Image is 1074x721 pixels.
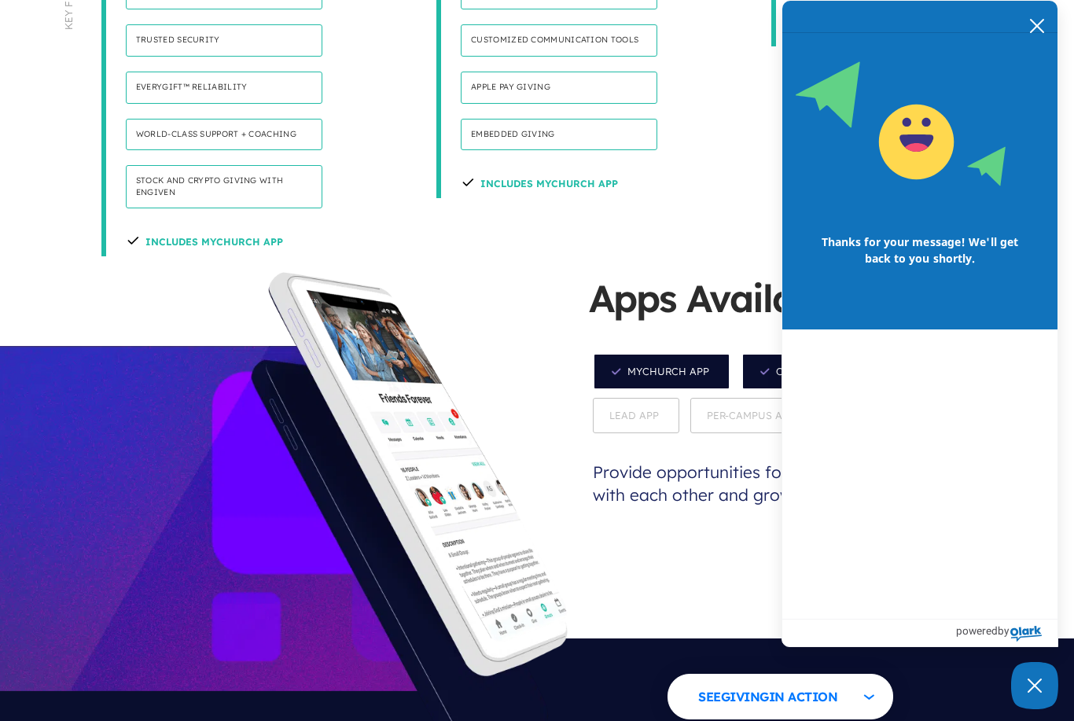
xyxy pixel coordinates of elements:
span: powered [956,620,998,641]
h4: Includes Mychurch App [461,165,618,198]
button: Close Chatbox [1011,662,1058,709]
span: Thanks for your message! We'll get back to you shortly. [795,218,1045,282]
h4: Everygift™ Reliability [126,72,322,104]
h4: Trusted security [126,24,322,57]
h4: Apple Pay Giving [461,72,657,104]
span: Custom [DEMOGRAPHIC_DATA] App [741,353,985,390]
span: Giving [721,689,769,704]
span: Per-Campus App [690,398,815,433]
h4: Embedded Giving [461,119,657,151]
h4: Customized communication tools [461,24,657,57]
h4: Stock and Crypto Giving with Engiven [126,165,322,208]
span: Lead App [593,398,679,433]
h5: Apps Available with [589,272,1061,348]
h4: World-class support + coaching [126,119,322,151]
img: app_screens-church-mychurch.png [274,280,568,646]
button: close chatbox [1024,14,1050,36]
button: SeeGivingin Action [668,674,893,719]
a: Powered by Olark [956,620,1057,646]
p: Provide opportunities for people to connect with each other and grow deeper in their faith [589,437,966,530]
span: by [998,620,1009,641]
span: MyChurch App [593,353,730,390]
h4: Includes MyChurch App [126,223,283,256]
